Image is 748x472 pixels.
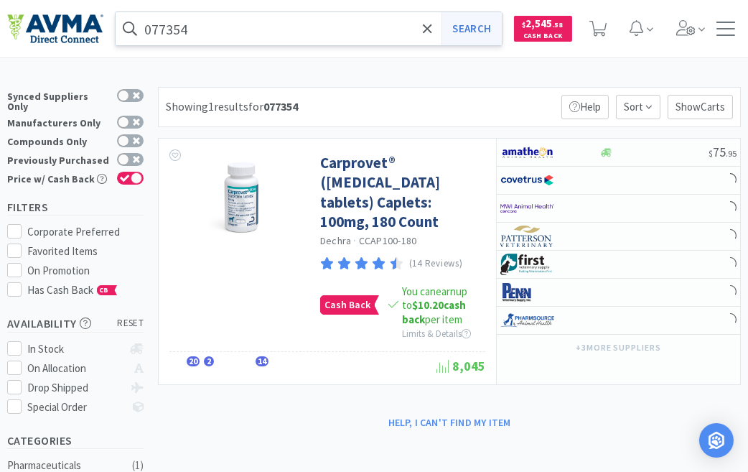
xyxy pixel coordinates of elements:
div: Previously Purchased [7,153,110,165]
div: Price w/ Cash Back [7,172,110,184]
span: You can earn up to per item [402,284,467,326]
span: $ [523,20,526,29]
img: f5e969b455434c6296c6d81ef179fa71_3.png [500,226,554,247]
span: $ [709,148,713,159]
span: 75 [709,144,737,160]
h5: Availability [7,315,144,332]
img: 7915dbd3f8974342a4dc3feb8efc1740_58.png [500,310,554,331]
span: 8,045 [436,358,485,374]
img: a5de27dae97d4b4da8bccae71491e43c_374930.jpg [205,153,277,246]
span: Limits & Details [402,328,471,340]
div: Compounds Only [7,134,110,147]
p: Show Carts [668,95,733,119]
span: 2 [204,356,214,366]
a: Dechra [320,234,352,247]
div: Open Intercom Messenger [699,423,734,458]
div: Drop Shipped [28,379,123,397]
strong: 077354 [263,99,298,114]
span: for [248,99,298,114]
span: Cash Back [321,296,374,314]
div: Corporate Preferred [28,223,144,241]
div: In Stock [28,341,123,358]
button: Search [441,12,501,45]
span: . 58 [553,20,564,29]
div: Favorited Items [28,243,144,260]
img: 67d67680309e4a0bb49a5ff0391dcc42_6.png [500,254,554,275]
span: 14 [256,356,268,366]
span: . 95 [726,148,737,159]
img: 77fca1acd8b6420a9015268ca798ef17_1.png [500,170,554,191]
div: On Promotion [28,262,144,279]
img: e4e33dab9f054f5782a47901c742baa9_102.png [7,14,103,44]
span: Cash Back [523,32,564,42]
span: $10.20 [412,298,444,312]
button: Help, I can't find my item [380,410,520,435]
span: · [354,234,357,247]
span: CCAP100-180 [359,234,417,247]
div: On Allocation [28,360,123,377]
button: +3more suppliers [569,338,668,358]
input: Search by item, sku, manufacturer, ingredient, size... [116,12,502,45]
p: Help [561,95,609,119]
div: Special Order [28,399,123,416]
span: reset [118,316,144,331]
div: Manufacturers Only [7,116,110,128]
img: 3331a67d23dc422aa21b1ec98afbf632_11.png [500,142,554,163]
p: (14 Reviews) [409,256,463,272]
span: Has Cash Back [28,283,118,297]
span: 20 [187,356,200,366]
span: 2,545 [523,17,564,30]
div: Synced Suppliers Only [7,89,110,111]
strong: cash back [402,298,466,326]
span: CB [98,286,112,295]
img: e1133ece90fa4a959c5ae41b0808c578_9.png [500,282,554,303]
img: f6b2451649754179b5b4e0c70c3f7cb0_2.png [500,198,554,219]
a: Carprovet® ([MEDICAL_DATA] tablets) Caplets: 100mg, 180 Count [320,153,482,231]
a: $2,545.58Cash Back [514,9,572,48]
div: Showing 1 results [166,98,298,116]
h5: Filters [7,199,144,216]
h5: Categories [7,432,144,449]
span: Sort [616,95,660,119]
